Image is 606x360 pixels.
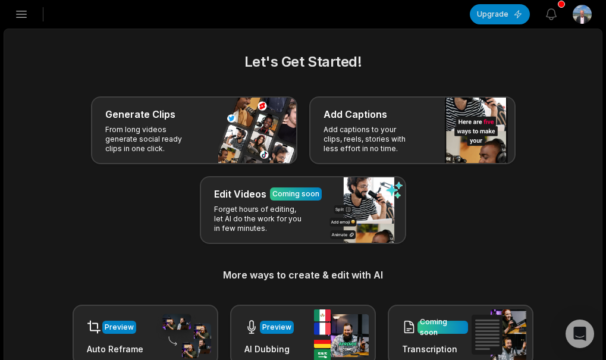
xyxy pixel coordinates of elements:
[87,343,143,355] h3: Auto Reframe
[470,4,530,24] button: Upgrade
[272,189,319,199] div: Coming soon
[402,343,468,355] h3: Transcription
[105,107,175,121] h3: Generate Clips
[420,317,466,338] div: Coming soon
[156,312,211,359] img: auto_reframe.png
[324,125,416,154] p: Add captions to your clips, reels, stories with less effort in no time.
[324,107,387,121] h3: Add Captions
[214,187,266,201] h3: Edit Videos
[566,320,594,348] div: Open Intercom Messenger
[105,125,197,154] p: From long videos generate social ready clips in one click.
[18,268,588,282] h3: More ways to create & edit with AI
[262,322,291,333] div: Preview
[214,205,306,233] p: Forget hours of editing, let AI do the work for you in few minutes.
[105,322,134,333] div: Preview
[244,343,294,355] h3: AI Dubbing
[18,51,588,73] h2: Let's Get Started!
